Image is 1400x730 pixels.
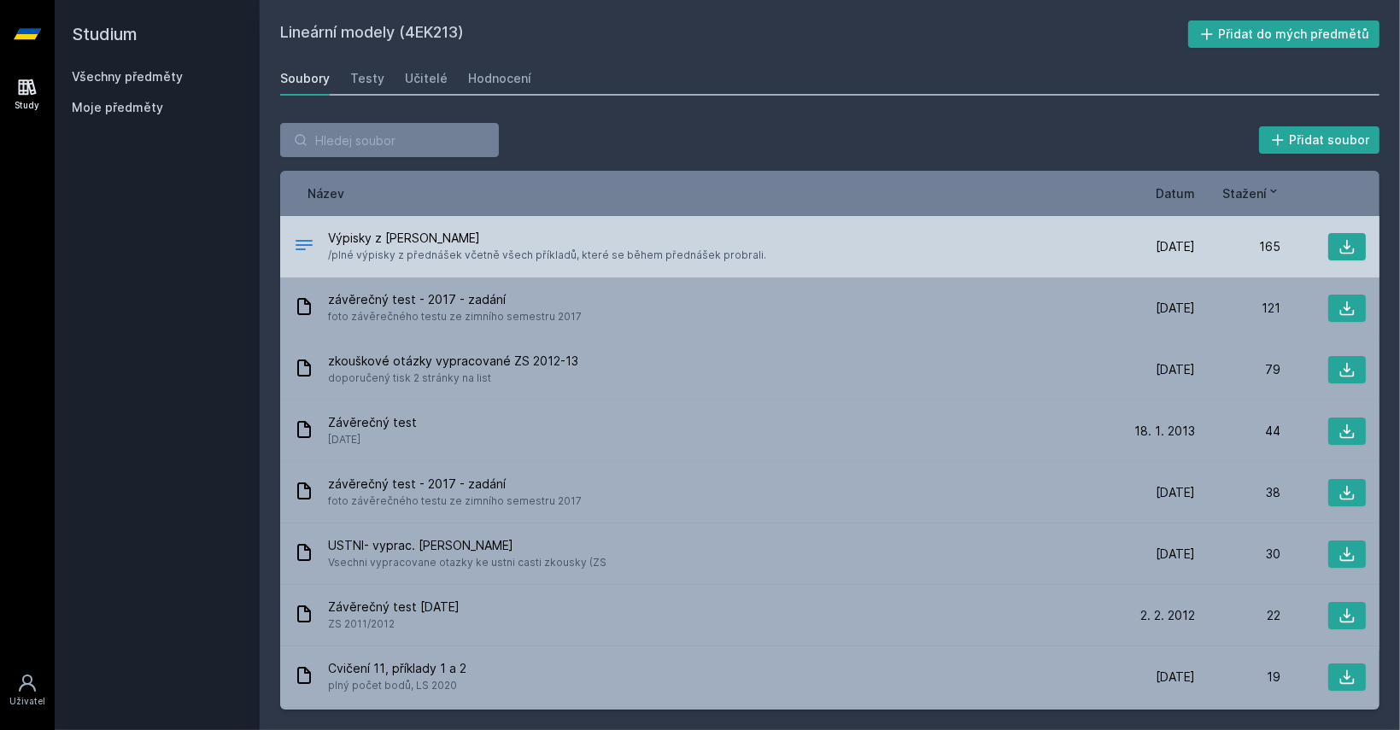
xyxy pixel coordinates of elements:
span: doporučený tisk 2 stránky na list [328,370,578,387]
button: Přidat soubor [1259,126,1380,154]
a: Soubory [280,61,330,96]
div: 30 [1195,546,1280,563]
div: Hodnocení [468,70,531,87]
div: Study [15,99,40,112]
div: 79 [1195,361,1280,378]
h2: Lineární modely (4EK213) [280,20,1188,48]
div: Učitelé [405,70,448,87]
div: 121 [1195,300,1280,317]
span: [DATE] [1156,300,1195,317]
div: Soubory [280,70,330,87]
span: Závěrečný test [DATE] [328,599,460,616]
a: Hodnocení [468,61,531,96]
div: Uživatel [9,695,45,708]
span: Moje předměty [72,99,163,116]
span: zkouškové otázky vypracované ZS 2012-13 [328,353,578,370]
div: 22 [1195,607,1280,624]
span: [DATE] [1156,238,1195,255]
span: [DATE] [1156,669,1195,686]
span: USTNI- vyprac. [PERSON_NAME] [328,537,606,554]
input: Hledej soubor [280,123,499,157]
span: závěrečný test - 2017 - zadání [328,291,582,308]
a: Study [3,68,51,120]
div: 19 [1195,669,1280,686]
button: Název [308,184,344,202]
a: Testy [350,61,384,96]
span: [DATE] [1156,361,1195,378]
button: Přidat do mých předmětů [1188,20,1380,48]
a: Uživatel [3,664,51,716]
span: Stažení [1222,184,1267,202]
span: Vsechni vypracovane otazky ke ustni casti zkousky (ZS [328,554,606,571]
span: [DATE] [1156,484,1195,501]
button: Datum [1156,184,1195,202]
div: 165 [1195,238,1280,255]
span: foto závěrečného testu ze zimního semestru 2017 [328,493,582,510]
span: ZS 2011/2012 [328,616,460,633]
span: 2. 2. 2012 [1140,607,1195,624]
div: .DOCX [294,235,314,260]
div: Testy [350,70,384,87]
span: Cvičení 11, příklady 1 a 2 [328,660,466,677]
span: foto závěrečného testu ze zimního semestru 2017 [328,308,582,325]
span: /plné výpisky z přednášek včetně všech příkladů, které se během přednášek probrali. [328,247,766,264]
div: 44 [1195,423,1280,440]
a: Učitelé [405,61,448,96]
span: 18. 1. 2013 [1134,423,1195,440]
button: Stažení [1222,184,1280,202]
span: Závěrečný test [328,414,417,431]
span: závěrečný test - 2017 - zadání [328,476,582,493]
a: Všechny předměty [72,69,183,84]
div: 38 [1195,484,1280,501]
span: plný počet bodů, LS 2020 [328,677,466,694]
span: Výpisky z [PERSON_NAME] [328,230,766,247]
span: [DATE] [1156,546,1195,563]
span: [DATE] [328,431,417,448]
